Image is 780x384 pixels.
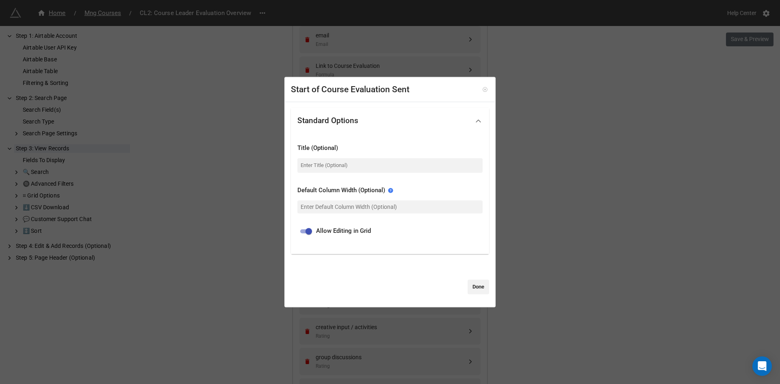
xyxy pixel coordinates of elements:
div: Default Column Width (Optional) [297,186,483,195]
span: Allow Editing in Grid [316,226,371,236]
div: Open Intercom Messenger [752,356,772,376]
div: Standard Options [291,108,489,134]
div: Start of Course Evaluation Sent [291,83,409,96]
div: Title (Optional) [297,143,483,153]
input: Enter Title (Optional) [297,158,483,173]
input: Enter Default Column Width (Optional) [297,200,483,213]
a: Done [468,280,489,294]
div: Standard Options [297,117,358,125]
